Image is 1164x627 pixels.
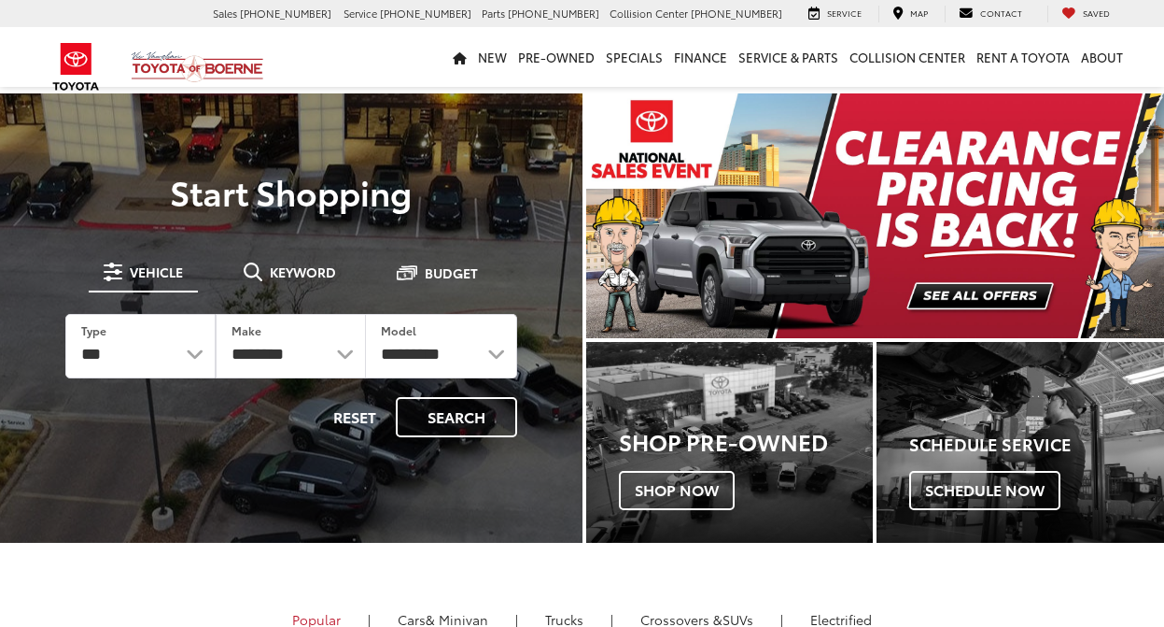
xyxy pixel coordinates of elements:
[512,27,600,87] a: Pre-Owned
[240,6,331,21] span: [PHONE_NUMBER]
[668,27,733,87] a: Finance
[909,471,1060,510] span: Schedule Now
[472,27,512,87] a: New
[980,7,1022,19] span: Contact
[586,131,673,301] button: Click to view previous picture.
[81,322,106,338] label: Type
[733,27,844,87] a: Service & Parts: Opens in a new tab
[794,6,876,22] a: Service
[610,6,688,21] span: Collision Center
[344,6,377,21] span: Service
[447,27,472,87] a: Home
[1075,27,1129,87] a: About
[508,6,599,21] span: [PHONE_NUMBER]
[586,342,874,543] a: Shop Pre-Owned Shop Now
[844,27,971,87] a: Collision Center
[1083,7,1110,19] span: Saved
[910,7,928,19] span: Map
[971,27,1075,87] a: Rent a Toyota
[877,342,1164,543] div: Toyota
[381,322,416,338] label: Model
[130,265,183,278] span: Vehicle
[317,397,392,437] button: Reset
[586,342,874,543] div: Toyota
[878,6,942,22] a: Map
[425,266,478,279] span: Budget
[39,173,543,210] p: Start Shopping
[482,6,505,21] span: Parts
[380,6,471,21] span: [PHONE_NUMBER]
[231,322,261,338] label: Make
[1077,131,1164,301] button: Click to view next picture.
[131,50,264,83] img: Vic Vaughan Toyota of Boerne
[691,6,782,21] span: [PHONE_NUMBER]
[945,6,1036,22] a: Contact
[213,6,237,21] span: Sales
[877,342,1164,543] a: Schedule Service Schedule Now
[41,36,111,97] img: Toyota
[619,429,874,453] h3: Shop Pre-Owned
[396,397,517,437] button: Search
[270,265,336,278] span: Keyword
[619,471,735,510] span: Shop Now
[827,7,862,19] span: Service
[600,27,668,87] a: Specials
[1047,6,1124,22] a: My Saved Vehicles
[909,435,1164,454] h4: Schedule Service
